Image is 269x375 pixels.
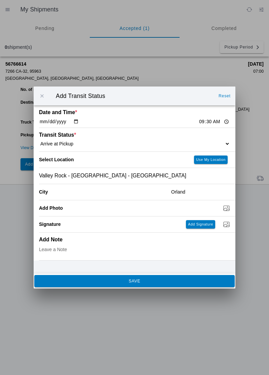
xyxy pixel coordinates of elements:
[49,93,215,100] ion-title: Add Transit Status
[34,275,235,287] ion-button: SAVE
[39,173,186,179] span: Valley Rock - [GEOGRAPHIC_DATA] - [GEOGRAPHIC_DATA]
[186,220,215,229] ion-button: Add Signature
[216,91,233,101] ion-button: Reset
[39,189,166,195] ion-label: City
[39,157,74,162] label: Select Location
[39,221,61,227] label: Signature
[39,109,182,115] ion-label: Date and Time
[39,237,182,243] ion-label: Add Note
[39,132,182,138] ion-label: Transit Status
[194,156,228,164] ion-button: Use My Location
